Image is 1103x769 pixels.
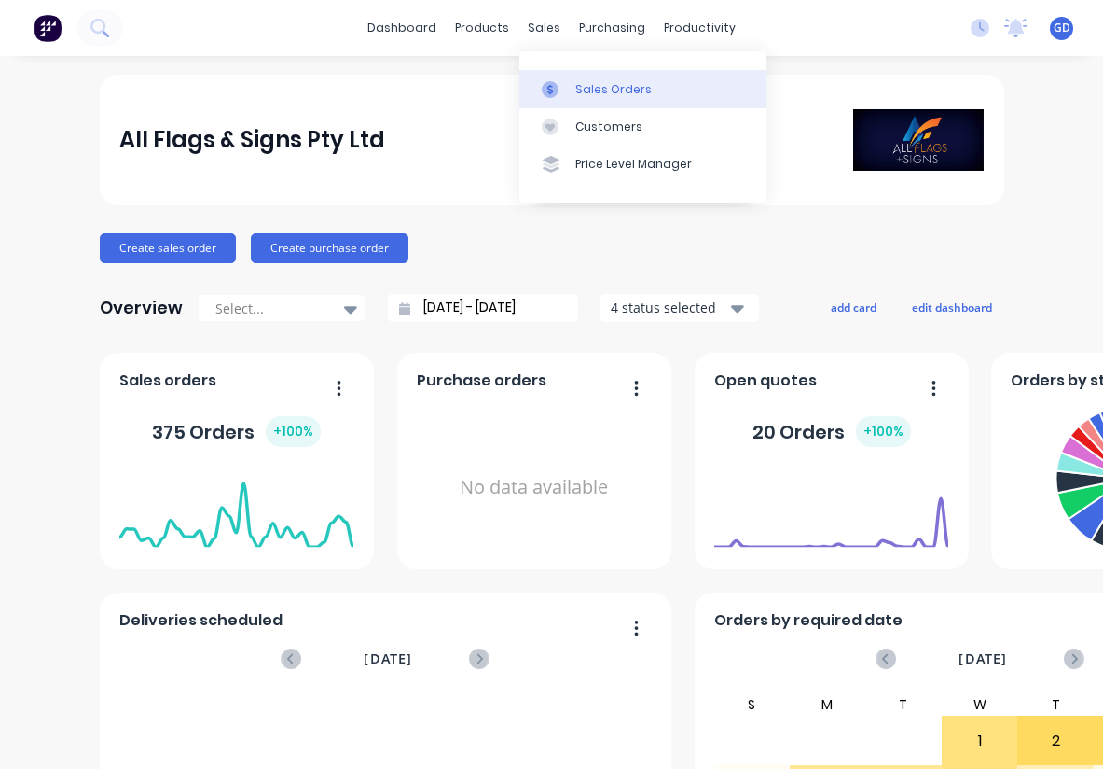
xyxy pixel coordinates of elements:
div: + 100 % [856,416,911,447]
div: All Flags & Signs Pty Ltd [119,121,385,159]
div: T [1017,693,1094,716]
div: sales [518,14,570,42]
div: purchasing [570,14,655,42]
button: 4 status selected [600,294,759,322]
div: productivity [655,14,745,42]
span: Purchase orders [417,370,546,392]
div: 1 [943,718,1017,764]
button: add card [819,295,889,319]
a: Customers [519,108,766,146]
a: dashboard [358,14,446,42]
div: M [790,693,866,716]
div: 2 [1018,718,1093,764]
div: W [942,693,1018,716]
div: No data available [417,399,651,576]
span: [DATE] [958,649,1007,669]
div: 375 Orders [152,416,321,447]
img: All Flags & Signs Pty Ltd [853,109,984,171]
div: 4 status selected [611,298,728,317]
button: Create sales order [100,233,236,263]
div: S [713,693,790,716]
img: Factory [34,14,62,42]
div: 20 Orders [752,416,911,447]
span: GD [1054,20,1070,36]
div: Overview [100,289,183,327]
span: [DATE] [364,649,412,669]
div: + 100 % [266,416,321,447]
span: Open quotes [714,370,817,392]
span: Sales orders [119,370,216,392]
div: T [865,693,942,716]
button: Create purchase order [251,233,408,263]
button: edit dashboard [900,295,1004,319]
div: products [446,14,518,42]
a: Sales Orders [519,70,766,107]
div: Sales Orders [575,81,652,98]
div: Price Level Manager [575,156,692,173]
a: Price Level Manager [519,146,766,183]
div: Customers [575,119,642,135]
